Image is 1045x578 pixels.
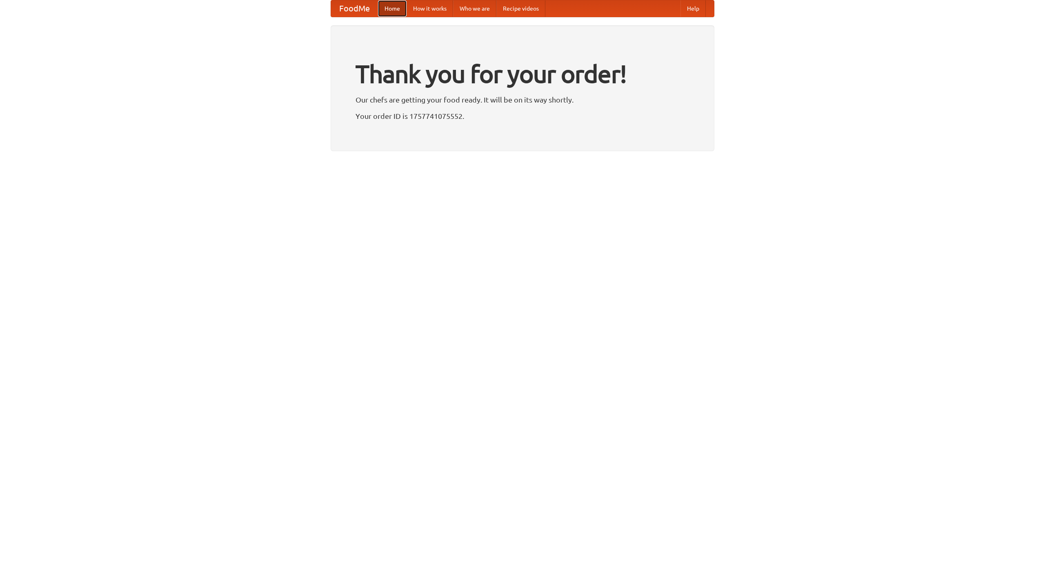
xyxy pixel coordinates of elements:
[356,94,689,106] p: Our chefs are getting your food ready. It will be on its way shortly.
[453,0,496,17] a: Who we are
[680,0,706,17] a: Help
[331,0,378,17] a: FoodMe
[356,54,689,94] h1: Thank you for your order!
[356,110,689,122] p: Your order ID is 1757741075552.
[378,0,407,17] a: Home
[407,0,453,17] a: How it works
[496,0,545,17] a: Recipe videos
